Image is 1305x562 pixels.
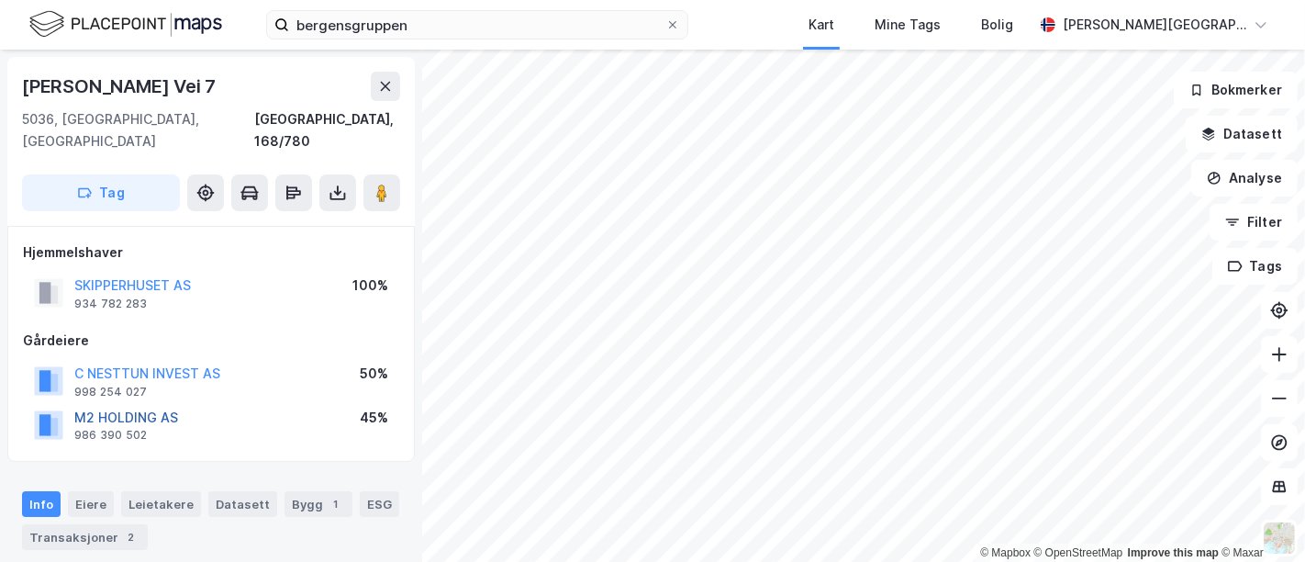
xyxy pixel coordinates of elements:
div: Kart [809,14,834,36]
div: Mine Tags [875,14,941,36]
div: 5036, [GEOGRAPHIC_DATA], [GEOGRAPHIC_DATA] [22,108,254,152]
div: 2 [122,528,140,546]
div: Leietakere [121,491,201,517]
div: 1 [327,495,345,513]
input: Søk på adresse, matrikkel, gårdeiere, leietakere eller personer [289,11,665,39]
div: Bygg [284,491,352,517]
a: OpenStreetMap [1034,546,1123,559]
div: 934 782 283 [74,297,147,311]
div: Transaksjoner [22,524,148,550]
button: Filter [1210,204,1298,241]
div: 986 390 502 [74,428,147,443]
button: Datasett [1186,116,1298,152]
div: ESG [360,491,399,517]
div: Datasett [208,491,277,517]
div: Info [22,491,61,517]
div: Gårdeiere [23,330,399,352]
img: logo.f888ab2527a4732fd821a326f86c7f29.svg [29,8,222,40]
div: Bolig [981,14,1013,36]
a: Improve this map [1128,546,1219,559]
button: Analyse [1191,160,1298,197]
div: Hjemmelshaver [23,242,399,264]
div: 100% [352,275,388,297]
a: Mapbox [980,546,1031,559]
div: [GEOGRAPHIC_DATA], 168/780 [254,108,400,152]
div: [PERSON_NAME][GEOGRAPHIC_DATA] [1063,14,1246,36]
div: 998 254 027 [74,385,147,399]
div: [PERSON_NAME] Vei 7 [22,72,219,101]
button: Tag [22,174,180,211]
button: Bokmerker [1174,72,1298,108]
div: 50% [360,363,388,385]
div: 45% [360,407,388,429]
button: Tags [1212,248,1298,285]
iframe: Chat Widget [1213,474,1305,562]
div: Eiere [68,491,114,517]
